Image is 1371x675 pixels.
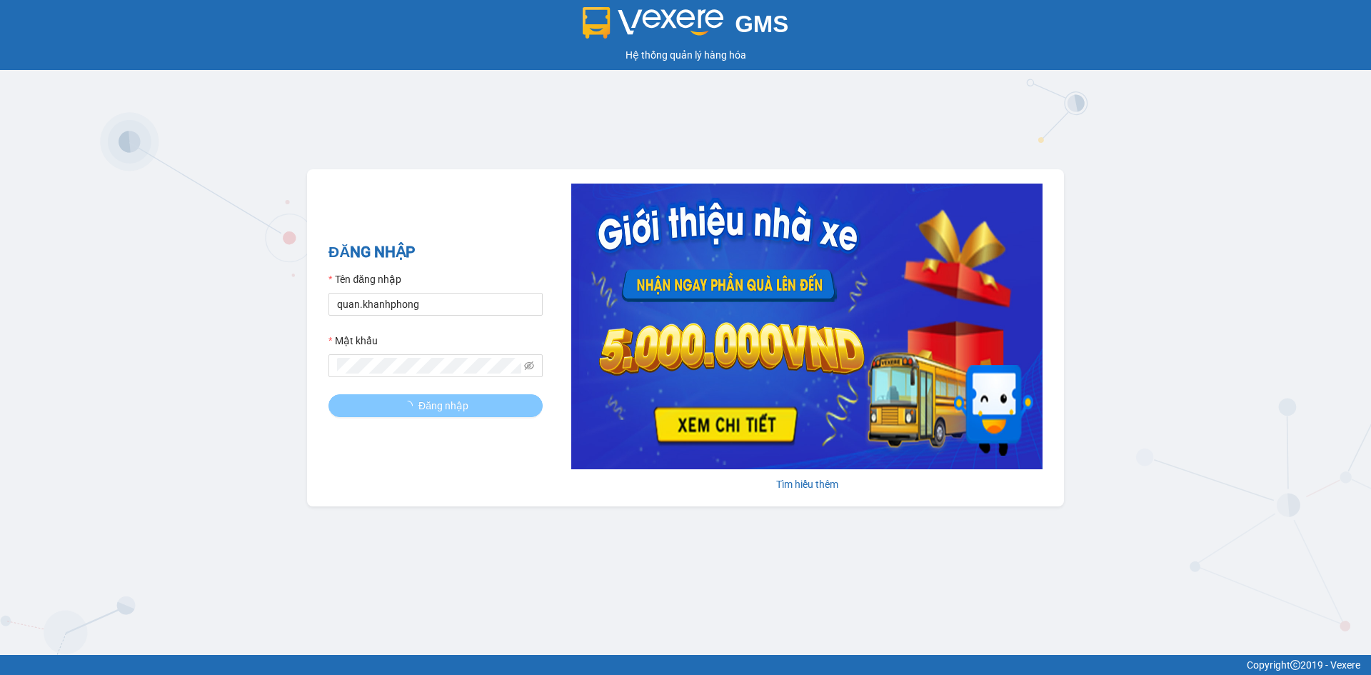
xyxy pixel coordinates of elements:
[403,401,418,411] span: loading
[4,47,1367,63] div: Hệ thống quản lý hàng hóa
[328,241,543,264] h2: ĐĂNG NHẬP
[583,21,789,33] a: GMS
[571,184,1043,469] img: banner-0
[735,11,788,37] span: GMS
[328,293,543,316] input: Tên đăng nhập
[337,358,521,374] input: Mật khẩu
[11,657,1360,673] div: Copyright 2019 - Vexere
[328,394,543,417] button: Đăng nhập
[571,476,1043,492] div: Tìm hiểu thêm
[328,271,401,287] label: Tên đăng nhập
[1290,660,1300,670] span: copyright
[328,333,378,349] label: Mật khẩu
[583,7,724,39] img: logo 2
[418,398,468,414] span: Đăng nhập
[524,361,534,371] span: eye-invisible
